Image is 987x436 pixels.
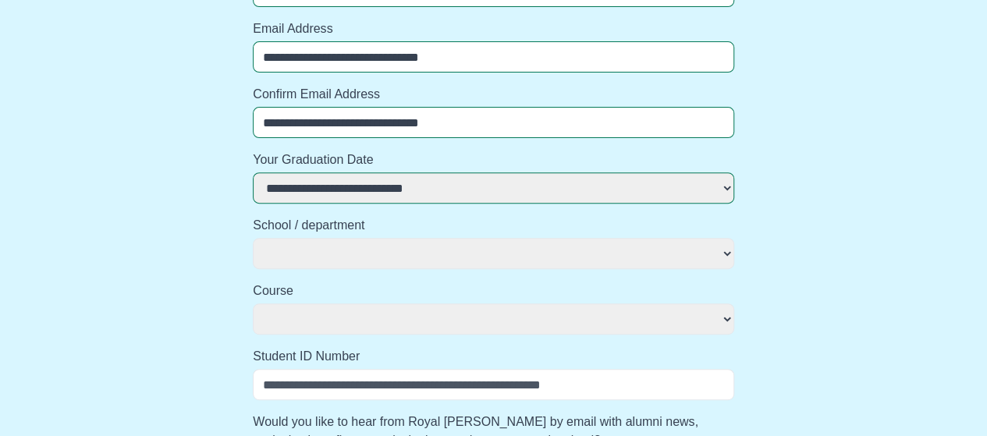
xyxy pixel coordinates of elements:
label: Confirm Email Address [253,85,734,104]
label: Student ID Number [253,347,734,366]
label: Email Address [253,19,734,38]
label: Your Graduation Date [253,151,734,169]
label: School / department [253,216,734,235]
label: Course [253,282,734,300]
